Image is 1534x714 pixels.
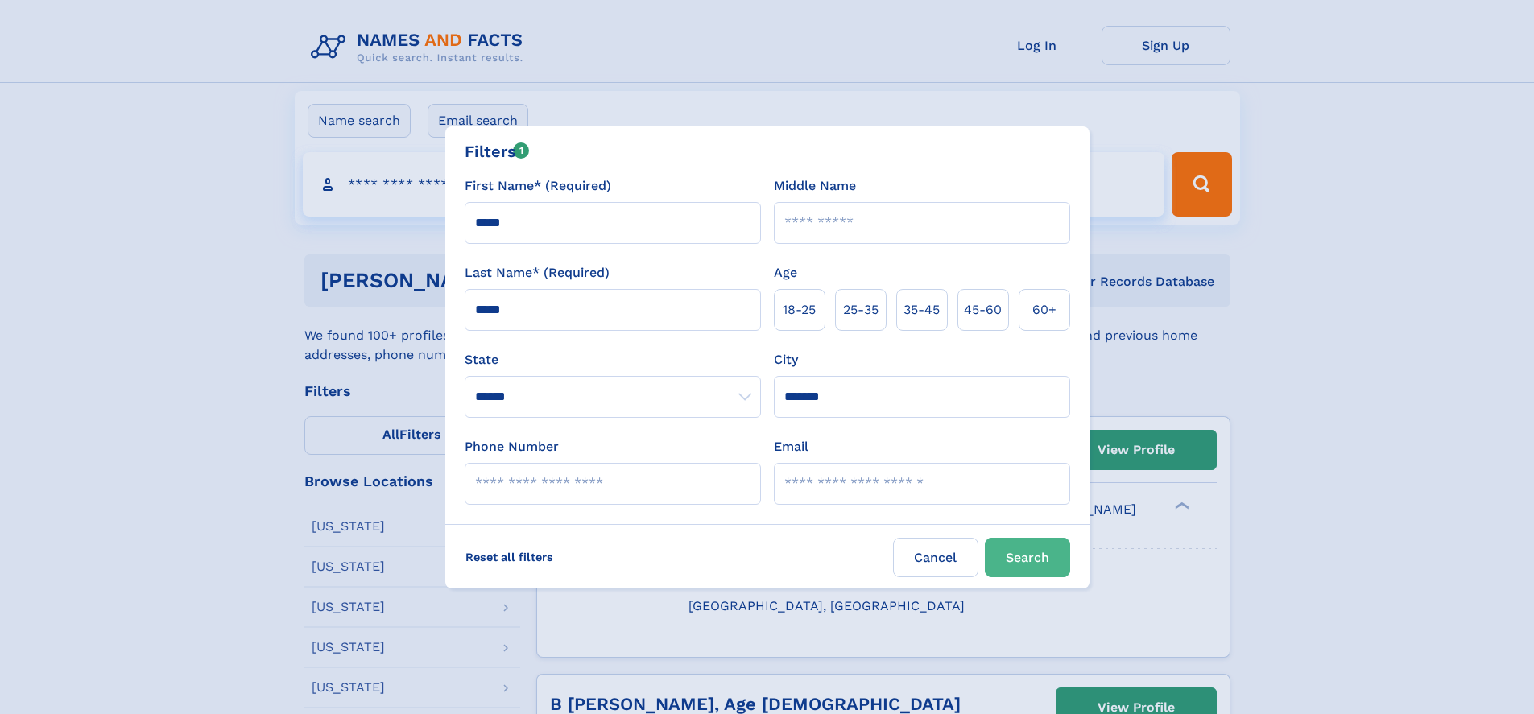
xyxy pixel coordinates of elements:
[465,176,611,196] label: First Name* (Required)
[985,538,1070,577] button: Search
[465,263,610,283] label: Last Name* (Required)
[465,350,761,369] label: State
[964,300,1002,320] span: 45‑60
[783,300,816,320] span: 18‑25
[1032,300,1056,320] span: 60+
[455,538,564,576] label: Reset all filters
[774,437,808,456] label: Email
[774,350,798,369] label: City
[903,300,940,320] span: 35‑45
[465,139,530,163] div: Filters
[843,300,879,320] span: 25‑35
[774,263,797,283] label: Age
[893,538,978,577] label: Cancel
[465,437,559,456] label: Phone Number
[774,176,856,196] label: Middle Name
